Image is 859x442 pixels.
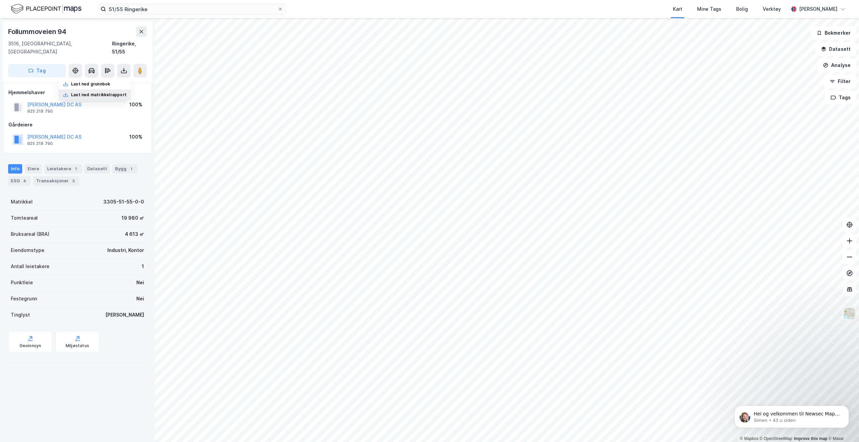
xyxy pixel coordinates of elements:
div: Tinglyst [11,311,30,319]
button: Tags [825,91,856,104]
div: [PERSON_NAME] [799,5,837,13]
button: Tag [8,64,66,77]
button: Bokmerker [811,26,856,40]
button: Filter [824,75,856,88]
div: Verktøy [763,5,781,13]
div: 100% [129,133,142,141]
div: 925 218 790 [27,141,53,146]
div: 1 [128,165,135,172]
img: logo.f888ab2527a4732fd821a326f86c7f29.svg [11,3,81,15]
div: Antall leietakere [11,262,49,270]
button: Datasett [815,42,856,56]
div: Kart [673,5,682,13]
a: OpenStreetMap [760,436,792,441]
div: Ringerike, 51/55 [112,40,147,56]
div: Eiere [25,164,42,174]
button: Analyse [817,59,856,72]
input: Søk på adresse, matrikkel, gårdeiere, leietakere eller personer [106,4,278,14]
div: 100% [129,101,142,109]
div: Gårdeiere [8,121,146,129]
div: Info [8,164,22,174]
a: Improve this map [794,436,827,441]
div: Transaksjoner [33,176,79,186]
div: Last ned grunnbok [71,81,110,87]
div: Follummoveien 94 [8,26,68,37]
div: 1 [72,165,79,172]
div: 925 218 790 [27,109,53,114]
div: Eiendomstype [11,246,44,254]
div: Mine Tags [697,5,721,13]
div: Miljøstatus [66,343,89,348]
div: Bygg [112,164,137,174]
iframe: Intercom notifications melding [724,392,859,439]
div: Matrikkel [11,198,33,206]
div: Hjemmelshaver [8,88,146,97]
div: Last ned matrikkelrapport [71,92,127,98]
div: Bruksareal (BRA) [11,230,49,238]
div: 3 [70,178,77,184]
div: Bolig [736,5,748,13]
div: Punktleie [11,279,33,287]
div: Nei [136,279,144,287]
div: Geoinnsyn [20,343,41,348]
div: Leietakere [44,164,82,174]
img: Z [843,307,856,320]
a: Mapbox [740,436,758,441]
div: ESG [8,176,31,186]
div: Festegrunn [11,295,37,303]
div: Tomteareal [11,214,38,222]
div: [PERSON_NAME] [105,311,144,319]
div: Datasett [84,164,110,174]
div: 3516, [GEOGRAPHIC_DATA], [GEOGRAPHIC_DATA] [8,40,112,56]
div: 19 980 ㎡ [122,214,144,222]
div: 4 [21,178,28,184]
div: Nei [136,295,144,303]
div: 1 [142,262,144,270]
div: 3305-51-55-0-0 [103,198,144,206]
div: 4 613 ㎡ [125,230,144,238]
div: Industri, Kontor [107,246,144,254]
